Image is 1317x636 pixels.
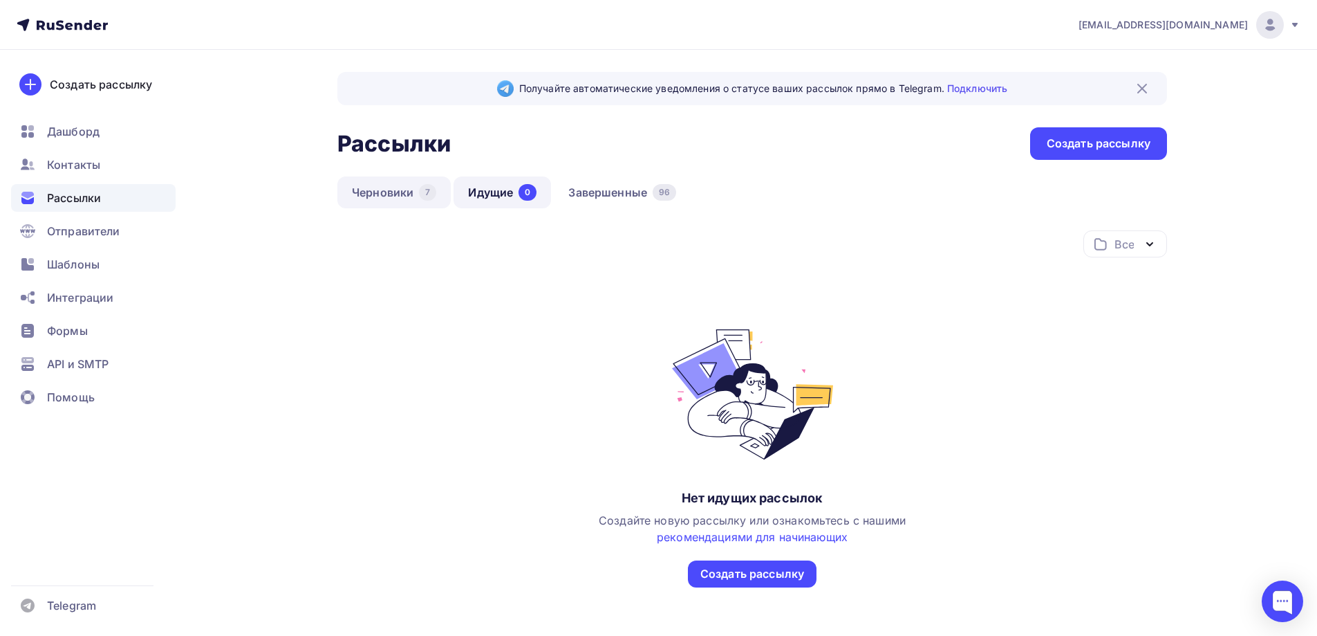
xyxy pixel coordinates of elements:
[47,597,96,614] span: Telegram
[47,223,120,239] span: Отправители
[47,389,95,406] span: Помощь
[11,151,176,179] a: Контакты
[1078,11,1300,39] a: [EMAIL_ADDRESS][DOMAIN_NAME]
[47,190,101,206] span: Рассылки
[1047,136,1150,152] div: Создать рассылку
[554,176,691,208] a: Завершенные96
[519,184,536,201] div: 0
[454,176,551,208] a: Идущие0
[47,123,100,140] span: Дашборд
[337,130,451,158] h2: Рассылки
[700,566,804,582] div: Создать рассылку
[682,490,823,507] div: Нет идущих рассылок
[337,176,451,208] a: Черновики7
[11,251,176,278] a: Шаблоны
[47,289,113,306] span: Интеграции
[599,514,906,544] span: Создайте новую рассылку или ознакомьтесь с нашими
[50,76,152,93] div: Создать рассылку
[653,184,676,201] div: 96
[497,80,514,97] img: Telegram
[519,82,1007,96] span: Получайте автоматические уведомления о статусе ваших рассылок прямо в Telegram.
[11,217,176,245] a: Отправители
[1114,236,1134,253] div: Все
[11,118,176,145] a: Дашборд
[11,184,176,212] a: Рассылки
[47,322,88,339] span: Формы
[47,256,100,273] span: Шаблоны
[657,530,848,544] a: рекомендациями для начинающих
[47,156,100,173] span: Контакты
[947,82,1007,94] a: Подключить
[11,317,176,345] a: Формы
[419,184,436,201] div: 7
[1083,230,1167,257] button: Все
[1078,18,1248,32] span: [EMAIL_ADDRESS][DOMAIN_NAME]
[47,356,109,372] span: API и SMTP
